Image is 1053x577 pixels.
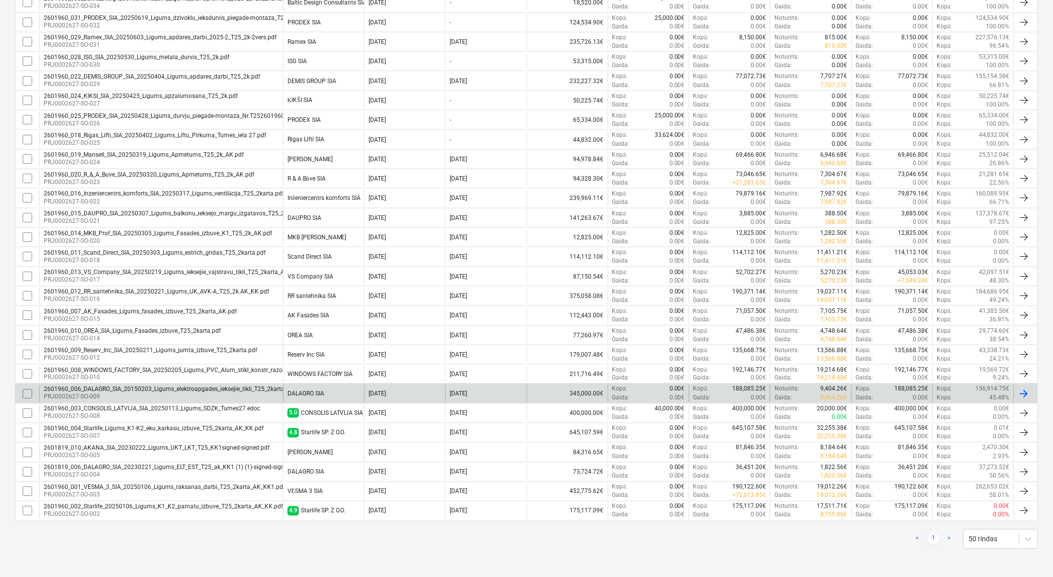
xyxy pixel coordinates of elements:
[612,209,627,218] p: Kopā :
[990,198,1010,206] p: 66.71%
[774,111,799,120] p: Noturēts :
[856,33,871,42] p: Kopā :
[369,19,386,26] div: [DATE]
[612,42,630,50] p: Gaida :
[612,120,630,128] p: Gaida :
[832,131,848,139] p: 0.00€
[913,179,929,187] p: 0.00€
[44,99,238,108] p: PRJ0002627-SO-027
[670,209,685,218] p: 0.00€
[821,159,848,168] p: 6,946.68€
[450,136,451,143] div: -
[774,22,792,31] p: Gaida :
[937,140,952,148] p: Kopā :
[693,131,708,139] p: Kopā :
[693,61,711,70] p: Gaida :
[670,53,685,61] p: 0.00€
[369,136,386,143] div: [DATE]
[937,179,952,187] p: Kopā :
[856,61,873,70] p: Gaida :
[986,120,1010,128] p: 100.00%
[821,170,848,179] p: 7,304.67€
[751,92,766,100] p: 0.00€
[825,33,848,42] p: 815.00€
[736,170,766,179] p: 73,046.65€
[287,156,333,163] div: Mansell SIA
[856,53,871,61] p: Kopā :
[450,97,451,104] div: -
[670,120,685,128] p: 0.00€
[774,100,792,109] p: Gaida :
[990,179,1010,187] p: 22.56%
[693,198,711,206] p: Gaida :
[856,190,871,198] p: Kopā :
[44,21,298,30] p: PRJ0002627-SO-032
[856,140,873,148] p: Gaida :
[670,42,685,50] p: 0.00€
[832,61,848,70] p: 0.00€
[527,14,608,31] div: 124,534.90€
[898,190,929,198] p: 79,879.16€
[774,198,792,206] p: Gaida :
[44,2,292,10] p: PRJ0002627-SO-034
[739,209,766,218] p: 3,885.00€
[612,170,627,179] p: Kopā :
[986,61,1010,70] p: 100.00%
[751,81,766,90] p: 0.00€
[287,96,312,104] div: ĶIKŠI SIA
[937,131,952,139] p: Kopā :
[612,131,627,139] p: Kopā :
[913,81,929,90] p: 0.00€
[979,111,1010,120] p: 65,334.00€
[832,53,848,61] p: 0.00€
[670,33,685,42] p: 0.00€
[693,42,711,50] p: Gaida :
[527,190,608,206] div: 239,969.11€
[913,140,929,148] p: 0.00€
[527,327,608,344] div: 77,260.97€
[979,151,1010,159] p: 25,512.04€
[937,159,952,168] p: Kopā :
[751,111,766,120] p: 0.00€
[693,53,708,61] p: Kopā :
[44,80,260,89] p: PRJ0002627-SO-029
[751,42,766,50] p: 0.00€
[774,120,792,128] p: Gaida :
[527,268,608,285] div: 87,150.54€
[832,100,848,109] p: 0.00€
[898,170,929,179] p: 73,046.65€
[369,116,386,123] div: [DATE]
[612,2,630,11] p: Gaida :
[751,100,766,109] p: 0.00€
[774,33,799,42] p: Noturēts :
[832,111,848,120] p: 0.00€
[527,72,608,89] div: 232,227.32€
[44,132,266,139] div: 2601960_018_Rigas_Lifti_SIA_20250402_Ligums_Liftu_Pirkuma_Tumes_iela 27.pdf
[937,53,952,61] p: Kopā :
[44,151,244,158] div: 2601960_019_Mansell_SIA_20250319_Ligums_Apmetums_T25_2k_AK.pdf
[976,190,1010,198] p: 160,089.95€
[287,175,326,183] div: R & A Būve SIA
[44,171,254,178] div: 2601960_020_R_&_A_Buve_SIA_20250320_Ligums_Apmetums_T25_2k_AK.pdf
[937,72,952,81] p: Kopā :
[986,22,1010,31] p: 100.00%
[369,175,386,182] div: [DATE]
[856,159,873,168] p: Gaida :
[670,159,685,168] p: 0.00€
[902,33,929,42] p: 8,150.00€
[751,131,766,139] p: 0.00€
[774,42,792,50] p: Gaida :
[655,14,685,22] p: 25,000.00€
[693,170,708,179] p: Kopā :
[44,34,277,41] div: 2601960_029_Ramex_SIA_20250603_Ligums_apdares_darbi_2025-2_T25_2k-2vers.pdf
[937,198,952,206] p: Kopā :
[913,100,929,109] p: 0.00€
[856,42,873,50] p: Gaida :
[937,100,952,109] p: Kopā :
[527,307,608,324] div: 112,443.00€
[670,198,685,206] p: 0.00€
[655,131,685,139] p: 33,624.00€
[527,131,608,148] div: 44,832.00€
[527,444,608,461] div: 84,316.65€
[898,72,929,81] p: 77,072.73€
